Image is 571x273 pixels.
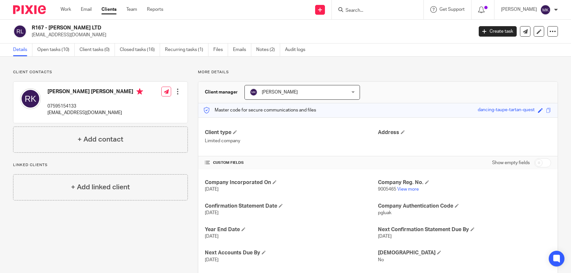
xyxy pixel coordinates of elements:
a: Recurring tasks (1) [165,43,208,56]
span: pgluak [378,211,391,215]
a: Work [61,6,71,13]
h4: Address [378,129,551,136]
h4: Next Confirmation Statement Due By [378,226,551,233]
a: Clients [101,6,116,13]
a: Closed tasks (16) [120,43,160,56]
a: Files [213,43,228,56]
div: dancing-taupe-tartan-quest [478,107,535,114]
i: Primary [136,88,143,95]
h4: Year End Date [205,226,378,233]
span: Get Support [439,7,465,12]
img: svg%3E [540,5,551,15]
a: Open tasks (10) [37,43,75,56]
h4: Client type [205,129,378,136]
h4: Company Reg. No. [378,179,551,186]
img: svg%3E [13,25,27,38]
a: Reports [147,6,163,13]
span: [DATE] [205,258,219,262]
h2: R167 - [PERSON_NAME] LTD [32,25,382,31]
a: Team [126,6,137,13]
p: Linked clients [13,162,188,168]
a: Client tasks (0) [80,43,115,56]
span: [DATE] [205,234,219,239]
h4: Company Authentication Code [378,203,551,210]
span: [DATE] [205,187,219,192]
label: Show empty fields [492,160,530,166]
p: [PERSON_NAME] [501,6,537,13]
h4: + Add linked client [71,182,130,192]
a: Email [81,6,92,13]
span: 9005465 [378,187,396,192]
h4: + Add contact [78,134,123,145]
h4: [DEMOGRAPHIC_DATA] [378,249,551,256]
a: Emails [233,43,251,56]
a: Notes (2) [256,43,280,56]
h4: Company Incorporated On [205,179,378,186]
a: Audit logs [285,43,310,56]
h4: [PERSON_NAME] [PERSON_NAME] [47,88,143,96]
h4: CUSTOM FIELDS [205,160,378,165]
a: Create task [479,26,517,37]
span: No [378,258,384,262]
h4: Next Accounts Due By [205,249,378,256]
p: 07595154133 [47,103,143,110]
img: Pixie [13,5,46,14]
p: [EMAIL_ADDRESS][DOMAIN_NAME] [47,110,143,116]
a: Details [13,43,32,56]
p: Client contacts [13,70,188,75]
h3: Client manager [205,89,238,95]
span: [DATE] [205,211,219,215]
h4: Confirmation Statement Date [205,203,378,210]
input: Search [345,8,404,14]
p: More details [198,70,558,75]
img: svg%3E [250,88,258,96]
span: [PERSON_NAME] [262,90,298,94]
p: Limited company [205,138,378,144]
a: View more [397,187,419,192]
p: [EMAIL_ADDRESS][DOMAIN_NAME] [32,32,469,38]
span: [DATE] [378,234,392,239]
p: Master code for secure communications and files [203,107,316,113]
img: svg%3E [20,88,41,109]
